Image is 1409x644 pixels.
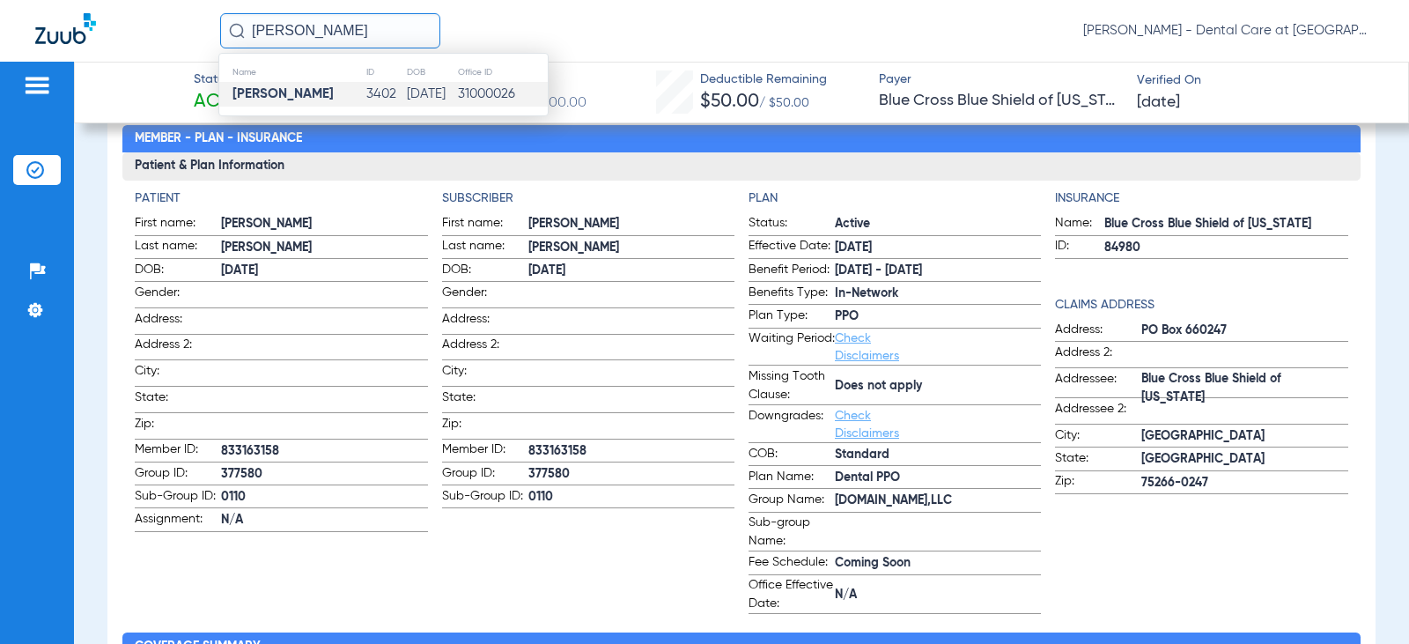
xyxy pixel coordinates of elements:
span: DOB: [135,261,221,282]
span: Blue Cross Blue Shield of [US_STATE] [1141,379,1347,397]
span: Zip: [442,415,528,439]
span: PPO [835,307,1041,326]
span: 833163158 [221,442,427,461]
span: State: [1055,449,1141,470]
td: 3402 [365,82,406,107]
a: Check Disclaimers [835,410,899,440]
span: Last name: [135,237,221,258]
span: [DATE] [1137,92,1180,114]
span: [DATE] [528,262,734,280]
span: PO Box 660247 [1141,322,1347,340]
strong: [PERSON_NAME] [232,87,334,100]
span: [GEOGRAPHIC_DATA] [1141,450,1347,469]
span: $50.00 [700,93,759,111]
th: ID [365,63,406,82]
span: Benefit Period: [749,261,835,282]
span: Sub-group Name: [749,514,835,551]
span: N/A [221,511,427,529]
span: Zip: [135,415,221,439]
span: Address: [442,310,528,334]
span: ID: [1055,237,1104,258]
span: N/A [835,586,1041,604]
span: State: [442,389,528,412]
span: [DATE] - [DATE] [835,262,1041,280]
span: First name: [442,214,528,235]
span: In-Network [835,285,1041,303]
span: Member ID: [442,440,528,462]
td: 31000026 [457,82,548,107]
span: / $50.00 [759,97,809,109]
th: Office ID [457,63,548,82]
span: Effective Date: [749,237,835,258]
span: Sub-Group ID: [442,487,528,508]
span: Active [835,215,1041,233]
span: 0110 [221,488,427,507]
th: DOB [406,63,457,82]
span: Sub-Group ID: [135,487,221,508]
span: [DATE] [221,262,427,280]
span: Gender: [135,284,221,307]
span: [GEOGRAPHIC_DATA] [1141,427,1347,446]
span: 833163158 [528,442,734,461]
span: [PERSON_NAME] [528,215,734,233]
img: Zuub Logo [35,13,96,44]
span: Waiting Period: [749,329,835,365]
img: hamburger-icon [23,75,51,96]
span: 75266-0247 [1141,474,1347,492]
span: City: [1055,426,1141,448]
span: Downgrades: [749,407,835,442]
h4: Claims Address [1055,296,1347,315]
h4: Patient [135,189,427,208]
span: Addressee 2: [1055,400,1141,424]
h3: Patient & Plan Information [122,152,1360,181]
h4: Plan [749,189,1041,208]
span: First name: [135,214,221,235]
h2: Member - Plan - Insurance [122,125,1360,153]
h4: Insurance [1055,189,1347,208]
span: Group ID: [442,464,528,485]
span: 0110 [528,488,734,507]
span: Verified On [1137,71,1380,90]
img: Search Icon [229,23,245,39]
span: Deductible Remaining [700,70,827,89]
span: Group Name: [749,491,835,512]
span: Address 2: [1055,344,1141,367]
th: Name [219,63,365,82]
span: Last name: [442,237,528,258]
span: COB: [749,445,835,466]
span: City: [442,362,528,386]
td: [DATE] [406,82,457,107]
span: Fee Schedule: [749,553,835,574]
span: Blue Cross Blue Shield of [US_STATE] [879,90,1122,112]
span: Address 2: [135,336,221,359]
span: Address: [135,310,221,334]
span: Address: [1055,321,1141,342]
span: [PERSON_NAME] [221,239,427,257]
span: Address 2: [442,336,528,359]
span: Dental PPO [835,469,1041,487]
span: Group ID: [135,464,221,485]
a: Check Disclaimers [835,332,899,362]
span: Payer [879,70,1122,89]
span: Member ID: [135,440,221,462]
span: Addressee: [1055,370,1141,398]
span: Assignment: [135,510,221,531]
span: [PERSON_NAME] - Dental Care at [GEOGRAPHIC_DATA] [1083,22,1374,40]
h4: Subscriber [442,189,734,208]
span: Plan Type: [749,307,835,328]
span: Blue Cross Blue Shield of [US_STATE] [1104,215,1347,233]
span: Status: [749,214,835,235]
span: Zip: [1055,472,1141,493]
span: Standard [835,446,1041,464]
span: 377580 [528,465,734,484]
span: Benefits Type: [749,284,835,305]
span: Coming Soon [835,554,1041,573]
span: State: [135,389,221,412]
span: [PERSON_NAME] [221,215,427,233]
span: [DATE] [835,239,1041,257]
